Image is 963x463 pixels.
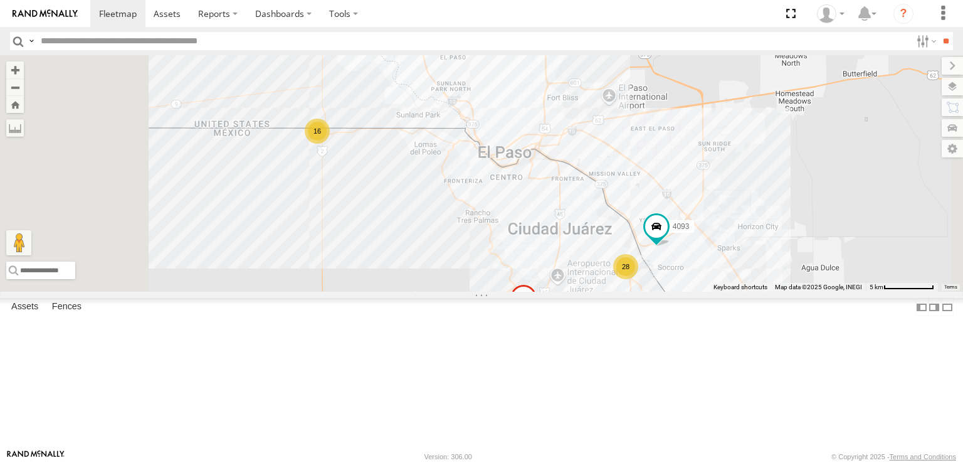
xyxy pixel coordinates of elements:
i: ? [893,4,913,24]
label: Search Query [26,32,36,50]
button: Keyboard shortcuts [713,283,767,292]
div: 16 [305,119,330,144]
img: rand-logo.svg [13,9,78,18]
label: Dock Summary Table to the Right [928,298,940,316]
label: Fences [46,299,88,316]
a: Terms (opens in new tab) [944,284,957,289]
span: Map data ©2025 Google, INEGI [775,284,862,290]
a: Terms and Conditions [890,453,956,460]
button: Zoom out [6,78,24,96]
span: 5 km [870,284,883,290]
button: Drag Pegman onto the map to open Street View [6,230,31,255]
span: 4093 [673,221,690,230]
label: Hide Summary Table [941,298,954,316]
label: Search Filter Options [912,32,939,50]
label: Assets [5,299,45,316]
button: Zoom in [6,61,24,78]
label: Map Settings [942,140,963,157]
div: Version: 306.00 [424,453,472,460]
label: Dock Summary Table to the Left [915,298,928,316]
div: foxconn f [813,4,849,23]
label: Measure [6,119,24,137]
div: 28 [613,254,638,279]
button: Zoom Home [6,96,24,113]
div: © Copyright 2025 - [831,453,956,460]
a: Visit our Website [7,450,65,463]
button: Map Scale: 5 km per 77 pixels [866,283,938,292]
